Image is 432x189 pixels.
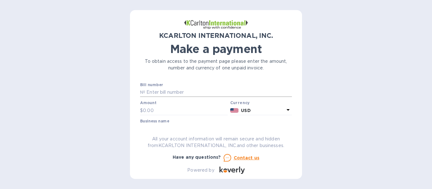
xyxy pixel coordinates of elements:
p: Powered by [187,167,214,174]
label: Bill number [140,83,163,87]
input: Enter bill number [145,88,292,97]
p: $ [140,107,143,114]
label: Amount [140,101,156,105]
b: Currency [230,100,250,105]
img: USD [230,108,239,113]
b: Have any questions? [173,155,221,160]
p: All your account information will remain secure and hidden from KCARLTON INTERNATIONAL, INC. and ... [140,136,292,149]
b: USD [241,108,250,113]
h1: Make a payment [140,42,292,56]
u: Contact us [234,155,260,160]
input: 0.00 [143,106,228,115]
label: Business name [140,119,169,123]
p: To obtain access to the payment page please enter the amount, number and currency of one unpaid i... [140,58,292,71]
p: № [140,89,145,96]
b: KCARLTON INTERNATIONAL, INC. [159,32,273,39]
